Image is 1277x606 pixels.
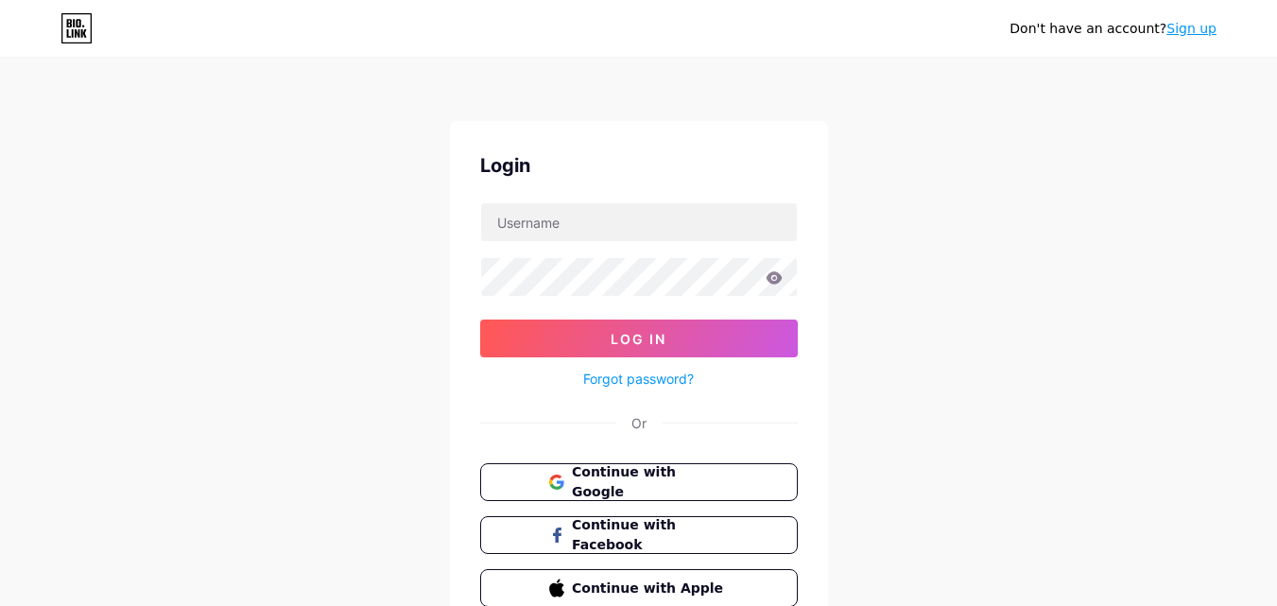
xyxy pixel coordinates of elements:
[480,516,798,554] button: Continue with Facebook
[1166,21,1217,36] a: Sign up
[631,413,647,433] div: Or
[1010,19,1217,39] div: Don't have an account?
[572,515,728,555] span: Continue with Facebook
[480,151,798,180] div: Login
[480,463,798,501] button: Continue with Google
[572,579,728,598] span: Continue with Apple
[611,331,666,347] span: Log In
[583,369,694,389] a: Forgot password?
[481,203,797,241] input: Username
[572,462,728,502] span: Continue with Google
[480,320,798,357] button: Log In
